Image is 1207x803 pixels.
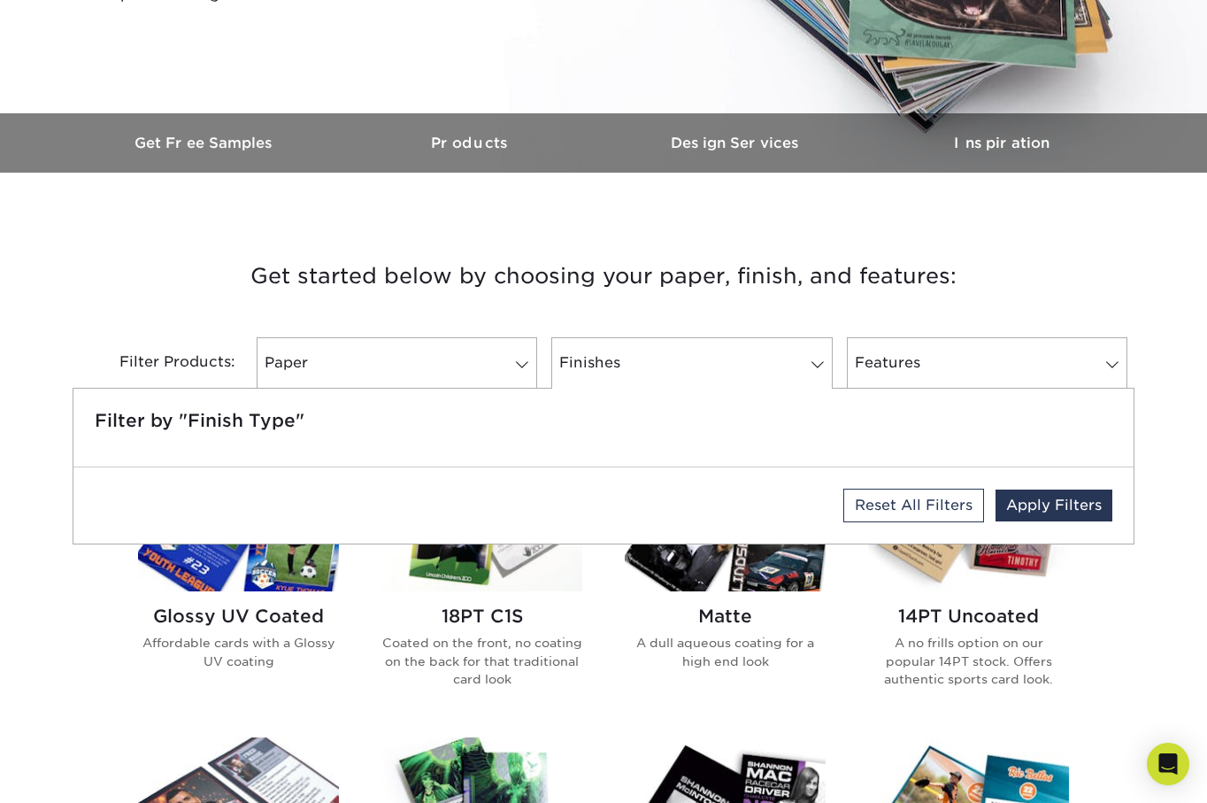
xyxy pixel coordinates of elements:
[381,606,582,627] h2: 18PT C1S
[1147,743,1189,785] div: Open Intercom Messenger
[996,490,1112,521] a: Apply Filters
[381,634,582,688] p: Coated on the front, no coating on the back for that traditional card look
[338,135,603,151] h3: Products
[338,113,603,173] a: Products
[843,489,984,522] a: Reset All Filters
[73,135,338,151] h3: Get Free Samples
[603,135,869,151] h3: Design Services
[381,452,582,716] a: 18PT C1S Trading Cards 18PT C1S Coated on the front, no coating on the back for that traditional ...
[138,606,339,627] h2: Glossy UV Coated
[625,452,826,716] a: Matte Trading Cards Matte A dull aqueous coating for a high end look
[869,135,1134,151] h3: Inspiration
[869,113,1134,173] a: Inspiration
[603,113,869,173] a: Design Services
[138,452,339,716] a: Glossy UV Coated Trading Cards Glossy UV Coated Affordable cards with a Glossy UV coating
[257,337,537,389] a: Paper
[868,606,1069,627] h2: 14PT Uncoated
[73,113,338,173] a: Get Free Samples
[625,606,826,627] h2: Matte
[551,337,832,389] a: Finishes
[625,634,826,670] p: A dull aqueous coating for a high end look
[73,337,250,389] div: Filter Products:
[868,634,1069,688] p: A no frills option on our popular 14PT stock. Offers authentic sports card look.
[86,236,1121,316] h3: Get started below by choosing your paper, finish, and features:
[847,337,1127,389] a: Features
[868,452,1069,716] a: 14PT Uncoated Trading Cards 14PT Uncoated A no frills option on our popular 14PT stock. Offers au...
[95,410,1112,431] h5: Filter by "Finish Type"
[138,634,339,670] p: Affordable cards with a Glossy UV coating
